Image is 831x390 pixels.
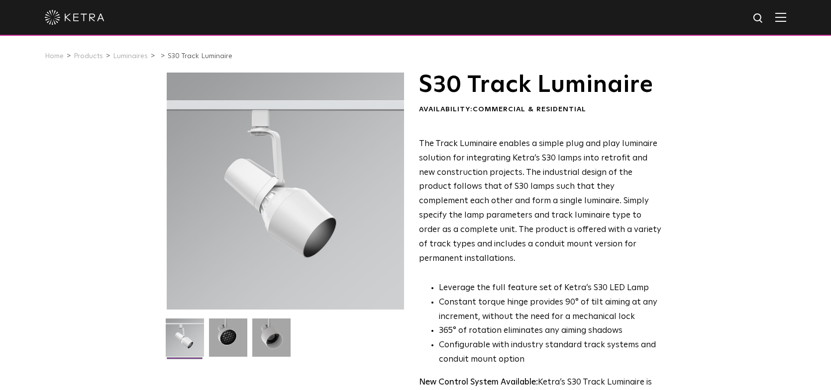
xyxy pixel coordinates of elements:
div: Availability: [419,105,661,115]
li: Configurable with industry standard track systems and conduit mount option [439,338,661,367]
span: The Track Luminaire enables a simple plug and play luminaire solution for integrating Ketra’s S30... [419,140,661,263]
h1: S30 Track Luminaire [419,73,661,97]
span: Commercial & Residential [473,106,586,113]
li: 365° of rotation eliminates any aiming shadows [439,324,661,338]
img: S30-Track-Luminaire-2021-Web-Square [166,318,204,364]
li: Leverage the full feature set of Ketra’s S30 LED Lamp [439,281,661,296]
a: Products [74,53,103,60]
img: Hamburger%20Nav.svg [775,12,786,22]
img: 3b1b0dc7630e9da69e6b [209,318,247,364]
a: S30 Track Luminaire [168,53,232,60]
a: Luminaires [113,53,148,60]
img: 9e3d97bd0cf938513d6e [252,318,291,364]
img: ketra-logo-2019-white [45,10,104,25]
img: search icon [752,12,765,25]
strong: New Control System Available: [419,378,538,387]
li: Constant torque hinge provides 90° of tilt aiming at any increment, without the need for a mechan... [439,296,661,324]
a: Home [45,53,64,60]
